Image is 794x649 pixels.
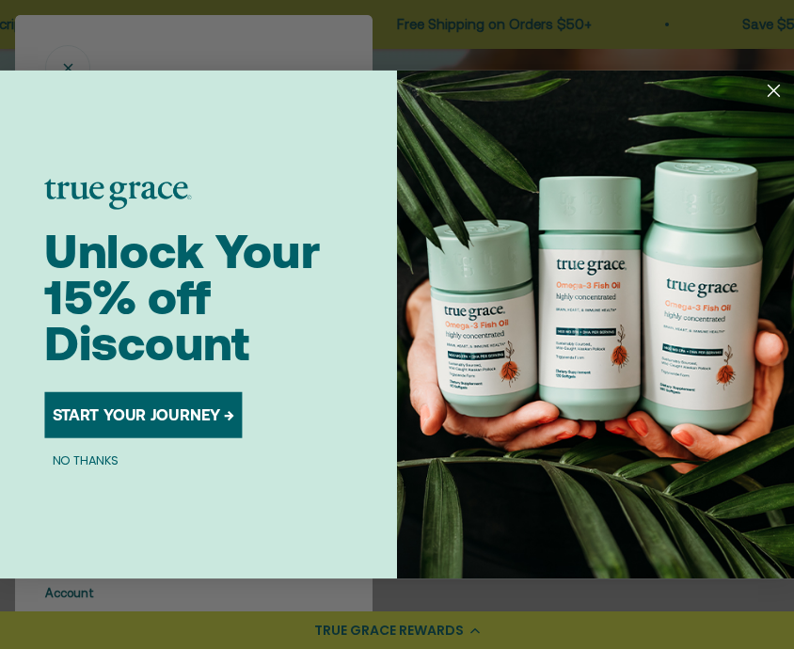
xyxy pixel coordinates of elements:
button: START YOUR JOURNEY → [44,392,242,438]
button: Close dialog [760,77,788,105]
button: NO THANKS [44,451,126,469]
img: 098727d5-50f8-4f9b-9554-844bb8da1403.jpeg [397,71,794,578]
img: logo placeholder [44,180,191,210]
span: Unlock Your 15% off Discount [44,224,320,371]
